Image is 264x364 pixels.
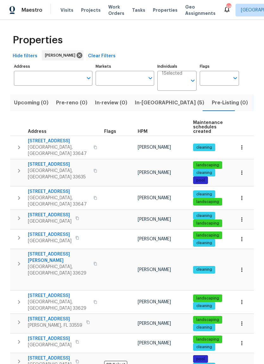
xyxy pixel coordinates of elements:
span: [STREET_ADDRESS] [28,188,90,195]
span: landscaping [194,337,222,342]
span: cleaning [194,192,215,197]
span: landscaping [194,233,222,238]
span: [PERSON_NAME] [138,321,171,326]
span: pool [194,356,207,362]
span: [GEOGRAPHIC_DATA] [28,238,72,244]
span: Clear Filters [88,52,116,60]
button: Open [188,76,197,85]
span: [PERSON_NAME] [138,145,171,150]
span: cleaning [194,325,215,330]
span: Projects [81,7,101,13]
span: cleaning [194,170,215,176]
label: Individuals [157,65,197,68]
span: pool [194,178,207,183]
span: Address [28,129,47,134]
span: Visits [60,7,73,13]
span: Hide filters [13,52,37,60]
span: cleaning [194,213,215,219]
span: [STREET_ADDRESS] [28,138,90,144]
span: cleaning [194,344,215,350]
span: landscaping [194,296,222,301]
span: [STREET_ADDRESS] [28,355,72,361]
span: Pre-reno (0) [56,98,87,107]
span: [STREET_ADDRESS] [28,161,90,168]
span: Flags [104,129,116,134]
span: Tasks [132,8,145,12]
span: [STREET_ADDRESS] [28,231,72,238]
button: Open [231,74,240,83]
span: [GEOGRAPHIC_DATA] [28,342,72,348]
div: [PERSON_NAME] [42,50,84,60]
span: [GEOGRAPHIC_DATA], [GEOGRAPHIC_DATA] 33647 [28,195,90,207]
span: [PERSON_NAME] [138,237,171,241]
span: [PERSON_NAME] [138,341,171,345]
span: [STREET_ADDRESS] [28,316,82,322]
span: [STREET_ADDRESS][PERSON_NAME] [28,251,90,264]
span: Maestro [22,7,42,13]
span: [PERSON_NAME] [45,52,78,59]
span: cleaning [194,303,215,309]
span: In-review (0) [95,98,127,107]
span: [PERSON_NAME] [138,268,171,272]
span: [PERSON_NAME] [138,170,171,175]
span: Geo Assignments [185,4,216,16]
span: [GEOGRAPHIC_DATA], [GEOGRAPHIC_DATA] 33629 [28,299,90,312]
span: Pre-Listing (0) [212,98,248,107]
span: In-[GEOGRAPHIC_DATA] (5) [135,98,204,107]
label: Markets [96,65,154,68]
span: landscaping [194,221,222,226]
span: Work Orders [108,4,124,16]
span: [GEOGRAPHIC_DATA] [28,218,72,225]
span: Properties [153,7,178,13]
span: landscaping [194,317,222,323]
span: [STREET_ADDRESS] [28,336,72,342]
label: Flags [200,65,239,68]
span: [PERSON_NAME] [138,217,171,222]
span: HPM [138,129,148,134]
span: [PERSON_NAME] [138,300,171,304]
span: landscaping [194,163,222,168]
span: [PERSON_NAME], FL 33559 [28,322,82,329]
div: 68 [226,4,231,10]
span: [GEOGRAPHIC_DATA], [GEOGRAPHIC_DATA] 33635 [28,168,90,180]
span: [STREET_ADDRESS] [28,212,72,218]
button: Open [84,74,93,83]
span: cleaning [194,267,215,272]
span: [PERSON_NAME] [138,196,171,200]
span: landscaping [194,199,222,205]
span: cleaning [194,145,215,150]
button: Clear Filters [85,50,118,62]
button: Hide filters [10,50,40,62]
label: Address [14,65,92,68]
span: [STREET_ADDRESS] [28,293,90,299]
span: Upcoming (0) [14,98,48,107]
span: 1 Selected [162,71,182,76]
span: Maintenance schedules created [193,120,223,134]
button: Open [146,74,155,83]
span: Properties [13,37,63,43]
span: [GEOGRAPHIC_DATA], [GEOGRAPHIC_DATA] 33629 [28,264,90,276]
span: [GEOGRAPHIC_DATA], [GEOGRAPHIC_DATA] 33647 [28,144,90,157]
span: cleaning [194,240,215,246]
